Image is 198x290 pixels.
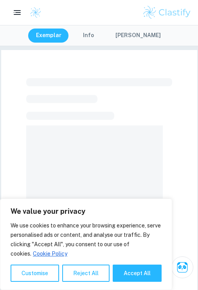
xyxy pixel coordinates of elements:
a: Clastify logo [25,7,41,18]
p: We use cookies to enhance your browsing experience, serve personalised ads or content, and analys... [11,221,162,258]
button: Ask Clai [171,256,193,278]
img: Clastify logo [30,7,41,18]
button: Exemplar [28,29,69,43]
button: [PERSON_NAME] [108,29,169,43]
p: We value your privacy [11,207,162,216]
button: Accept All [113,265,162,282]
button: Reject All [62,265,110,282]
img: Clastify logo [142,5,192,20]
button: Customise [11,265,59,282]
a: Cookie Policy [32,250,68,257]
button: Info [71,29,106,43]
